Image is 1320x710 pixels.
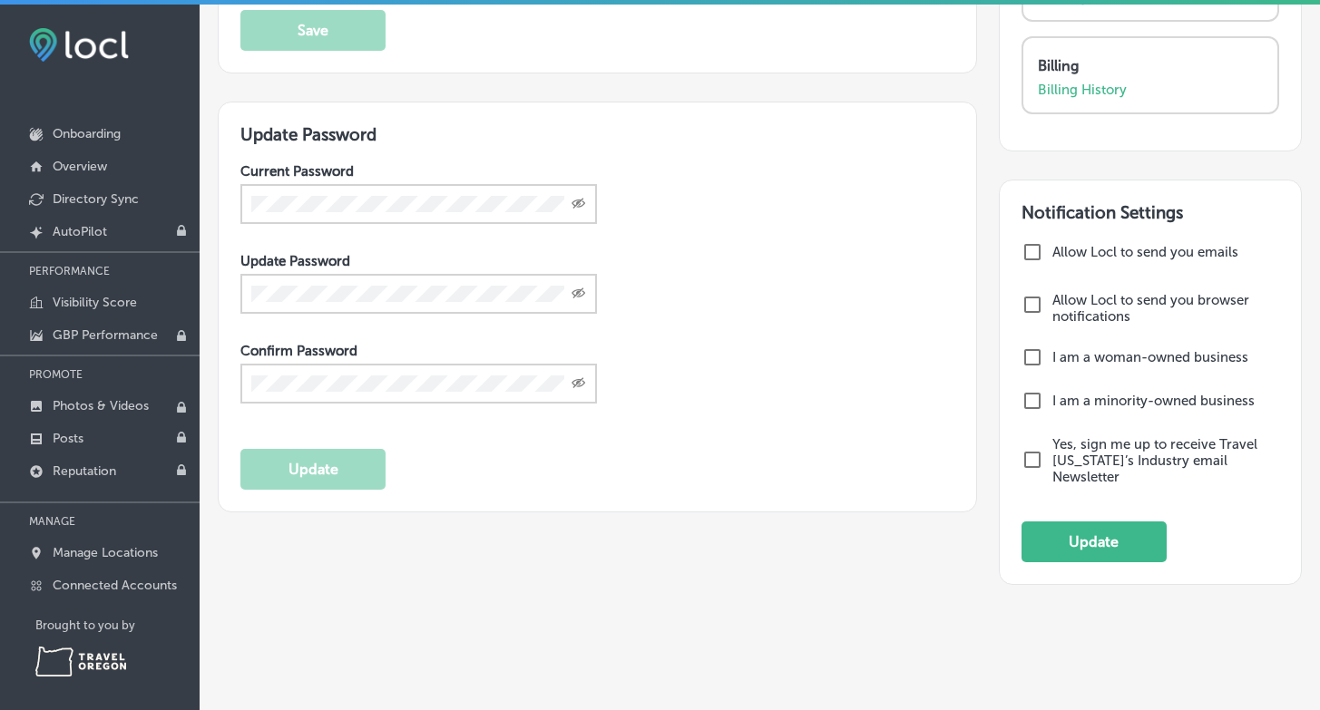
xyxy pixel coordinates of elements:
[29,28,129,62] img: fda3e92497d09a02dc62c9cd864e3231.png
[572,196,586,212] span: Toggle password visibility
[1038,57,1255,74] p: Billing
[1038,82,1127,98] a: Billing History
[53,126,121,141] p: Onboarding
[1052,349,1276,365] label: I am a woman-owned business
[1052,436,1276,485] label: Yes, sign me up to receive Travel [US_STATE]’s Industry email Newsletter
[572,375,586,392] span: Toggle password visibility
[1022,202,1280,223] h3: Notification Settings
[53,159,107,174] p: Overview
[53,327,158,343] p: GBP Performance
[35,618,200,632] p: Brought to you by
[53,578,177,593] p: Connected Accounts
[572,286,586,302] span: Toggle password visibility
[240,253,350,269] label: Update Password
[240,343,357,359] label: Confirm Password
[240,449,386,490] button: Update
[53,295,137,310] p: Visibility Score
[240,163,354,180] label: Current Password
[53,191,139,207] p: Directory Sync
[53,463,116,479] p: Reputation
[53,545,158,560] p: Manage Locations
[240,10,386,51] button: Save
[53,224,107,239] p: AutoPilot
[53,431,83,446] p: Posts
[1052,292,1276,325] label: Allow Locl to send you browser notifications
[1052,393,1276,409] label: I am a minority-owned business
[1052,244,1276,260] label: Allow Locl to send you emails
[240,124,954,145] h3: Update Password
[53,398,149,413] p: Photos & Videos
[1022,521,1167,562] button: Update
